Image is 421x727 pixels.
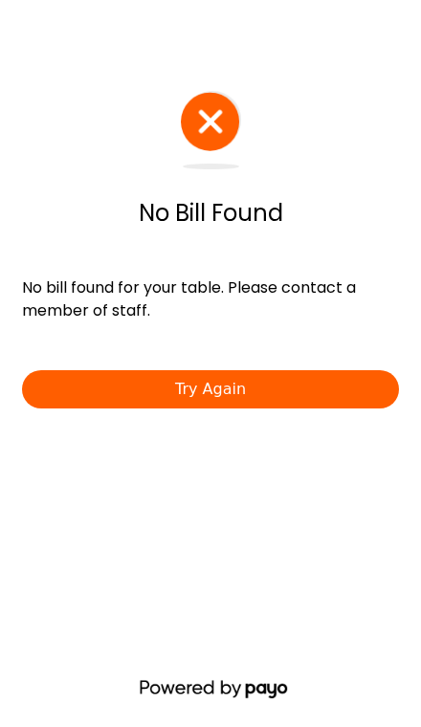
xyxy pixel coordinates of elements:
img: AZni7bQoeDTHAAAAAElFTkSuQmCC [181,91,241,151]
p: No bill found for your table. Please contact a member of staff. [22,276,399,322]
img: h0+OvXnTWFcA0AAAAASUVORK5CYII= [139,679,288,698]
img: ANPcOuIySfkDAAAAAElFTkSuQmCC [183,164,239,169]
h2: No Bill Found [139,198,283,229]
button: Try Again [22,370,399,408]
